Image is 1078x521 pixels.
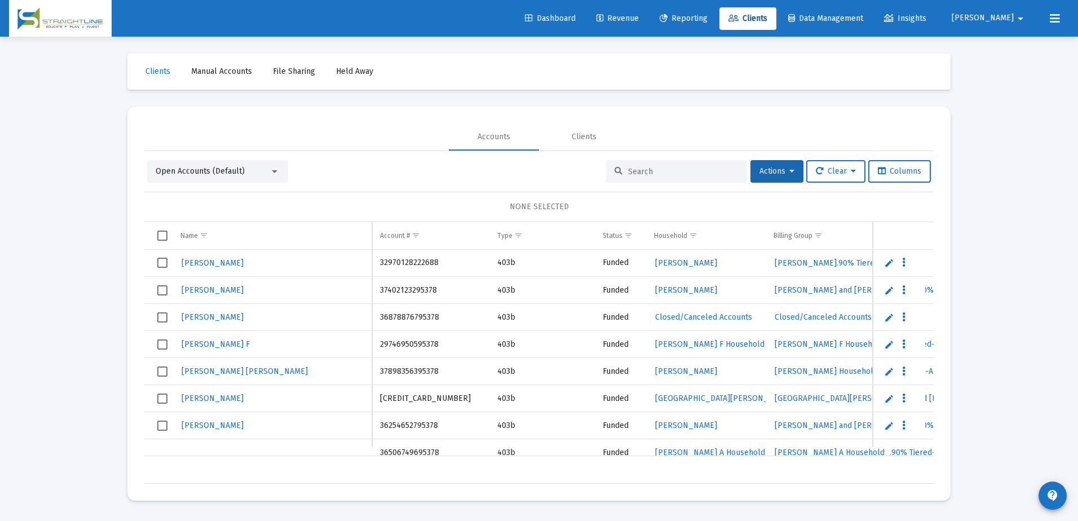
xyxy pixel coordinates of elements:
[372,358,489,385] td: 37898356395378
[775,339,962,349] span: [PERSON_NAME] F Household_.90% Tiered-Arrears
[728,14,767,23] span: Clients
[572,131,597,143] div: Clients
[603,447,638,458] div: Funded
[952,14,1014,23] span: [PERSON_NAME]
[587,7,648,30] a: Revenue
[336,67,373,76] span: Held Away
[180,417,245,434] a: [PERSON_NAME]
[516,7,585,30] a: Dashboard
[775,394,1064,403] span: [GEOGRAPHIC_DATA][PERSON_NAME] and [PERSON_NAME].90% Tiered-Arrears
[774,390,1065,407] a: [GEOGRAPHIC_DATA][PERSON_NAME] and [PERSON_NAME].90% Tiered-Arrears
[814,231,823,240] span: Show filter options for column 'Billing Group'
[157,367,167,377] div: Select row
[182,60,261,83] a: Manual Accounts
[327,60,382,83] a: Held Away
[478,131,510,143] div: Accounts
[525,14,576,23] span: Dashboard
[655,312,752,322] span: Closed/Canceled Accounts
[654,255,718,271] a: [PERSON_NAME]
[180,336,251,352] a: [PERSON_NAME] F
[157,312,167,323] div: Select row
[182,285,244,295] span: [PERSON_NAME]
[1014,7,1027,30] mat-icon: arrow_drop_down
[884,339,894,350] a: Edit
[628,167,739,176] input: Search
[788,14,863,23] span: Data Management
[603,420,638,431] div: Funded
[884,394,894,404] a: Edit
[603,231,622,240] div: Status
[775,421,989,430] span: [PERSON_NAME] and [PERSON_NAME].90% Tiered-Arrears
[654,231,687,240] div: Household
[372,385,489,412] td: [CREDIT_CARD_NUMBER]
[412,231,420,240] span: Show filter options for column 'Account #'
[655,339,765,349] span: [PERSON_NAME] F Household
[775,312,922,322] span: Closed/Canceled Accounts_.00% No Fee
[157,231,167,241] div: Select all
[180,309,245,325] a: [PERSON_NAME]
[774,336,963,352] a: [PERSON_NAME] F Household_.90% Tiered-Arrears
[884,14,926,23] span: Insights
[655,448,765,457] span: [PERSON_NAME] A Household
[654,309,753,325] a: Closed/Canceled Accounts
[173,222,372,249] td: Column Name
[180,282,245,298] a: [PERSON_NAME]
[774,444,964,461] a: [PERSON_NAME] A Household_.90% Tiered-Arrears
[878,166,921,176] span: Columns
[603,339,638,350] div: Funded
[806,160,865,183] button: Clear
[489,439,595,466] td: 403b
[182,258,244,268] span: [PERSON_NAME]
[595,222,646,249] td: Column Status
[654,444,766,461] a: [PERSON_NAME] A Household
[603,257,638,268] div: Funded
[603,285,638,296] div: Funded
[603,393,638,404] div: Funded
[775,285,989,295] span: [PERSON_NAME] and [PERSON_NAME].90% Tiered-Arrears
[654,417,718,434] a: [PERSON_NAME]
[774,309,923,325] a: Closed/Canceled Accounts_.00% No Fee
[774,255,911,271] a: [PERSON_NAME].90% Tiered-Arrears
[136,60,179,83] a: Clients
[489,250,595,277] td: 403b
[655,421,717,430] span: [PERSON_NAME]
[816,166,856,176] span: Clear
[489,412,595,439] td: 403b
[489,277,595,304] td: 403b
[372,250,489,277] td: 32970128222688
[489,385,595,412] td: 403b
[779,7,872,30] a: Data Management
[875,7,935,30] a: Insights
[372,331,489,358] td: 29746950595378
[660,14,708,23] span: Reporting
[372,277,489,304] td: 37402123295378
[775,367,956,376] span: [PERSON_NAME] Household_.90% Tiered-Arrears
[884,421,894,431] a: Edit
[156,166,245,176] span: Open Accounts (Default)
[759,166,794,176] span: Actions
[655,285,717,295] span: [PERSON_NAME]
[624,231,633,240] span: Show filter options for column 'Status'
[372,412,489,439] td: 36254652795378
[774,417,990,434] a: [PERSON_NAME] and [PERSON_NAME].90% Tiered-Arrears
[489,358,595,385] td: 403b
[654,336,766,352] a: [PERSON_NAME] F Household
[654,282,718,298] a: [PERSON_NAME]
[884,258,894,268] a: Edit
[654,363,718,379] a: [PERSON_NAME]
[655,258,717,268] span: [PERSON_NAME]
[145,67,170,76] span: Clients
[180,363,309,379] a: [PERSON_NAME] [PERSON_NAME]
[489,222,595,249] td: Column Type
[157,421,167,431] div: Select row
[157,285,167,295] div: Select row
[597,14,639,23] span: Revenue
[182,339,250,349] span: [PERSON_NAME] F
[603,312,638,323] div: Funded
[182,312,244,322] span: [PERSON_NAME]
[157,258,167,268] div: Select row
[372,222,489,249] td: Column Account #
[655,394,833,403] span: [GEOGRAPHIC_DATA][PERSON_NAME] Household
[775,448,962,457] span: [PERSON_NAME] A Household_.90% Tiered-Arrears
[719,7,776,30] a: Clients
